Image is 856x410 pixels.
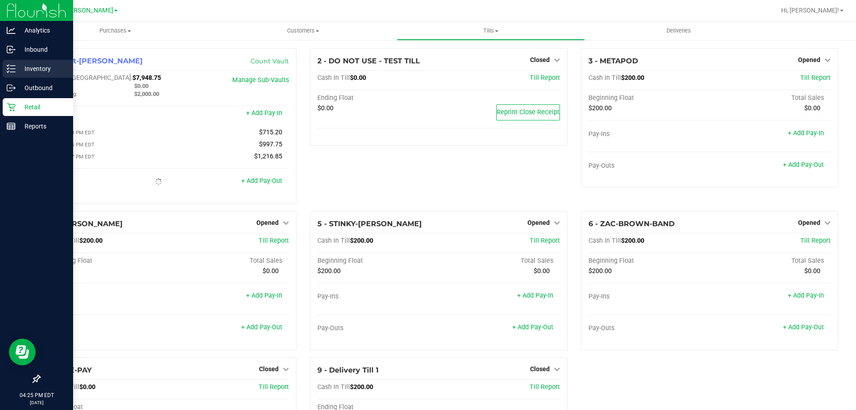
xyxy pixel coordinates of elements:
span: Cash In [GEOGRAPHIC_DATA]: [47,74,132,82]
span: $200.00 [350,383,373,391]
span: Cash In Till [588,74,621,82]
div: Pay-Ins [588,130,710,138]
a: Count Vault [251,57,289,65]
a: + Add Pay-In [246,292,282,299]
p: Inbound [16,44,69,55]
p: [DATE] [4,399,69,406]
span: $200.00 [621,237,644,244]
span: Opened [798,219,820,226]
span: Customers [210,27,396,35]
a: Till Report [800,74,831,82]
a: Manage Sub-Vaults [232,76,289,84]
span: $0.00 [804,267,820,275]
a: + Add Pay-In [246,109,282,117]
div: Total Sales [168,257,289,265]
span: Closed [530,56,550,63]
span: $0.00 [134,83,148,89]
a: + Add Pay-Out [512,323,553,331]
div: Total Sales [439,257,560,265]
a: + Add Pay-Out [241,177,282,185]
div: Pay-Ins [47,110,168,118]
a: Tills [397,21,584,40]
inline-svg: Outbound [7,83,16,92]
span: Closed [259,365,279,373]
span: 3 - METAPOD [588,57,638,65]
div: Beginning Float [47,257,168,265]
span: $2,000.00 [134,91,159,97]
p: 04:25 PM EDT [4,391,69,399]
span: [PERSON_NAME] [64,7,113,14]
inline-svg: Retail [7,103,16,112]
div: Pay-Outs [588,324,710,332]
span: Opened [798,56,820,63]
span: $0.00 [350,74,366,82]
inline-svg: Inventory [7,64,16,73]
a: Till Report [530,74,560,82]
span: Opened [527,219,550,226]
a: Purchases [21,21,209,40]
span: Till Report [530,383,560,391]
a: Till Report [259,237,289,244]
a: + Add Pay-In [788,129,824,137]
div: Pay-Ins [317,293,439,301]
p: Inventory [16,63,69,74]
button: Reprint Close Receipt [496,104,560,120]
a: + Add Pay-Out [783,161,824,169]
a: + Add Pay-Out [241,323,282,331]
div: Pay-Outs [588,162,710,170]
div: Ending Float [317,94,439,102]
a: Customers [209,21,397,40]
span: $0.00 [804,104,820,112]
div: Pay-Ins [47,293,168,301]
span: 6 - ZAC-BROWN-BAND [588,219,675,228]
div: Beginning Float [588,94,710,102]
div: Pay-Ins [588,293,710,301]
a: Till Report [800,237,831,244]
span: $0.00 [79,383,95,391]
span: Reprint Close Receipt [497,108,560,116]
span: $1,216.85 [254,153,282,160]
a: Till Report [530,237,560,244]
span: Tills [397,27,584,35]
span: $715.20 [259,128,282,136]
a: + Add Pay-Out [783,323,824,331]
span: $200.00 [588,104,612,112]
span: $0.00 [534,267,550,275]
span: $0.00 [317,104,333,112]
inline-svg: Reports [7,122,16,131]
div: Total Sales [709,257,831,265]
inline-svg: Inbound [7,45,16,54]
div: Pay-Outs [47,178,168,186]
a: + Add Pay-In [788,292,824,299]
span: Hi, [PERSON_NAME]! [781,7,839,14]
span: 1 - Vault-[PERSON_NAME] [47,57,143,65]
div: Total Sales [709,94,831,102]
span: Cash In Till [317,74,350,82]
div: Pay-Outs [317,324,439,332]
span: $200.00 [350,237,373,244]
span: $200.00 [621,74,644,82]
a: + Add Pay-In [517,292,553,299]
span: $997.75 [259,141,282,148]
inline-svg: Analytics [7,26,16,35]
span: Opened [256,219,279,226]
a: Till Report [259,383,289,391]
span: $200.00 [588,267,612,275]
span: $7,948.75 [132,74,161,82]
a: Deliveries [585,21,773,40]
p: Retail [16,102,69,112]
span: Deliveries [654,27,703,35]
span: 5 - STINKY-[PERSON_NAME] [317,219,422,228]
p: Reports [16,121,69,132]
span: Cash In Till [317,383,350,391]
iframe: Resource center [9,339,36,365]
span: Closed [530,365,550,373]
div: Beginning Float [317,257,439,265]
p: Analytics [16,25,69,36]
span: Purchases [21,27,209,35]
